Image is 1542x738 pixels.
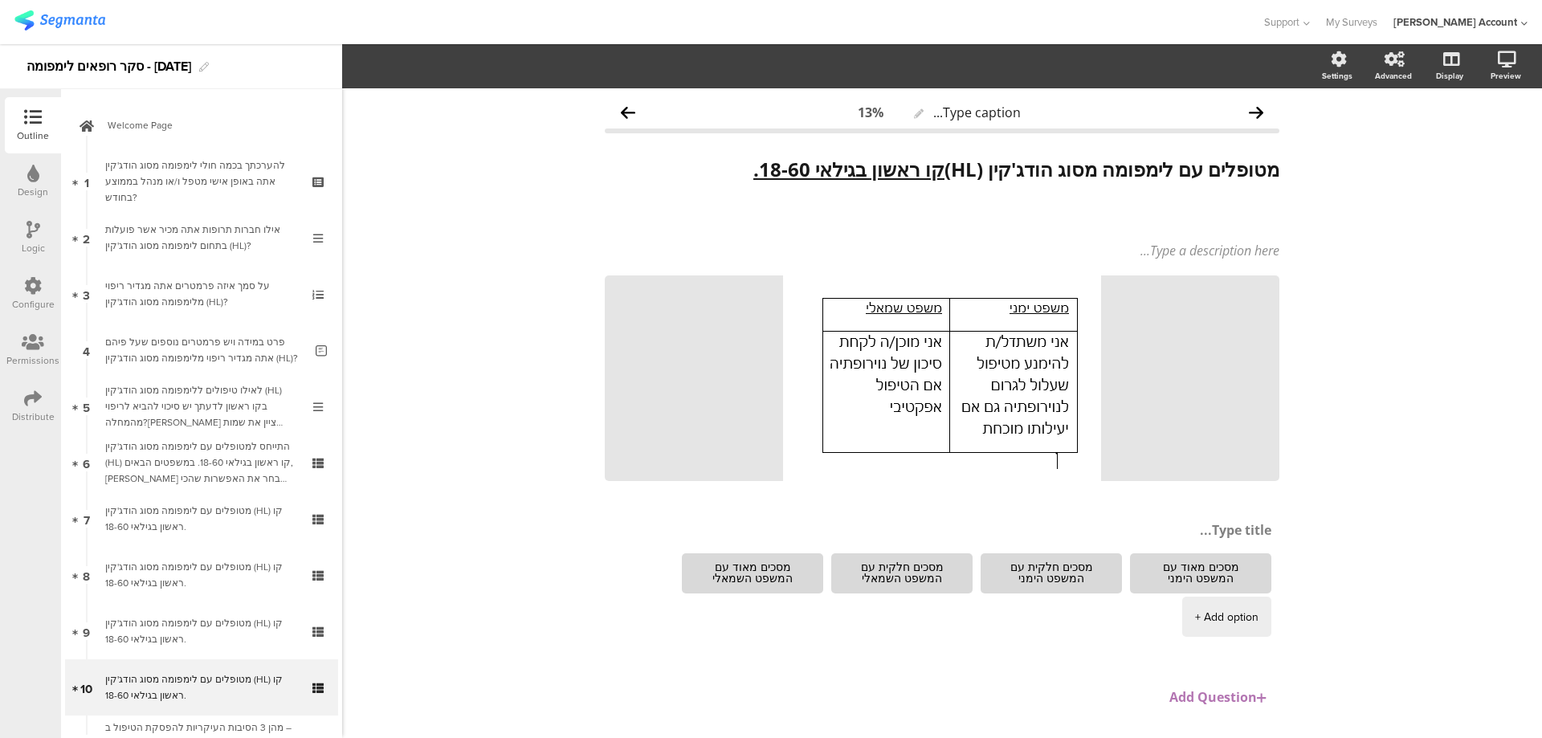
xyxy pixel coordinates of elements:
[105,671,297,703] div: מטופלים עם לימפומה מסוג הודג'קין (HL) קו ראשון בגילאי 18-60.
[105,278,297,310] div: על סמך איזה פרמטרים אתה מגדיר ריפוי מלימפומה מסוג הודג'קין (HL)?
[83,622,90,640] span: 9
[858,104,883,121] div: 13%
[83,229,90,247] span: 2
[14,10,105,31] img: segmanta logo
[65,322,338,378] a: 4 פרט במידה ויש פרמטרים נוספים שעל פיהם אתה מגדיר ריפוי מלימפומה מסוג הודג'קין (HL)?
[1264,14,1299,30] span: Support
[65,491,338,547] a: 7 מטופלים עם לימפומה מסוג הודג'קין (HL) קו ראשון בגילאי 18-60.
[605,242,1279,259] div: Type a description here...
[65,153,338,210] a: 1 להערכתך בכמה חולי לימפומה מסוג הודג'קין אתה באופן אישי מטפל ו/או מנהל בממוצע בחודש?
[105,222,297,254] div: אילו חברות תרופות אתה מכיר אשר פועלות בתחום לימפומה מסוג הודג'קין (HL)?
[17,128,49,143] div: Outline
[65,210,338,266] a: 2 אילו חברות תרופות אתה מכיר אשר פועלות בתחום לימפומה מסוג הודג'קין (HL)?
[12,410,55,424] div: Distribute
[65,266,338,322] a: 3 על סמך איזה פרמטרים אתה מגדיר ריפוי מלימפומה מסוג הודג'קין (HL)?
[105,559,297,591] div: מטופלים עם לימפומה מסוג הודג'קין (HL) קו ראשון בגילאי 18-60.
[105,503,297,535] div: מטופלים עם לימפומה מסוג הודג'קין (HL) קו ראשון בגילאי 18-60.
[1491,70,1521,82] div: Preview
[1375,70,1412,82] div: Advanced
[753,156,944,182] u: קו ראשון בגילאי 18-60.
[65,547,338,603] a: 8 מטופלים עם לימפומה מסוג הודג'קין (HL) קו ראשון בגילאי 18-60.
[108,117,313,133] span: Welcome Page
[83,454,90,471] span: 6
[65,603,338,659] a: 9 מטופלים עם לימפומה מסוג הודג'קין (HL) קו ראשון בגילאי 18-60.
[783,275,1101,481] img: מטופלים עם לימפומה מסוג הודג'קין (HL) קו ראשון בגילאי 18-60. cover image
[83,341,90,359] span: 4
[65,659,338,716] a: 10 מטופלים עם לימפומה מסוג הודג'קין (HL) קו ראשון בגילאי 18-60.
[84,173,89,190] span: 1
[6,353,59,368] div: Permissions
[105,157,297,206] div: להערכתך בכמה חולי לימפומה מסוג הודג'קין אתה באופן אישי מטפל ו/או מנהל בממוצע בחודש?
[18,185,48,199] div: Design
[1322,70,1352,82] div: Settings
[12,297,55,312] div: Configure
[22,241,45,255] div: Logic
[27,54,191,80] div: סקר רופאים לימפומה - [DATE]
[65,434,338,491] a: 6 התייחס למטופלים עם לימפומה מסוג הודג'קין (HL) קו ראשון בגילאי 18-60. במשפטים הבאים, [PERSON_NAM...
[84,510,90,528] span: 7
[65,378,338,434] a: 5 לאילו טיפולים ללימפומה מסוג הודג'קין (HL) בקו ראשון לדעתך יש סיכוי להביא לריפוי מהמחלה?[PERSON_...
[80,679,92,696] span: 10
[83,398,90,415] span: 5
[105,615,297,647] div: מטופלים עם לימפומה מסוג הודג'קין (HL) קו ראשון בגילאי 18-60.
[83,566,90,584] span: 8
[933,104,1021,121] span: Type caption...
[1393,14,1517,30] div: [PERSON_NAME] Account
[105,438,297,487] div: התייחס למטופלים עם לימפומה מסוג הודג'קין (HL) קו ראשון בגילאי 18-60. במשפטים הבאים, אנא בחר את הא...
[105,334,304,366] div: פרט במידה ויש פרמטרים נוספים שעל פיהם אתה מגדיר ריפוי מלימפומה מסוג הודג'קין (HL)?
[1436,70,1463,82] div: Display
[753,156,1279,182] strong: מטופלים עם לימפומה מסוג הודג'קין (HL)
[65,97,338,153] a: Welcome Page
[83,285,90,303] span: 3
[105,382,297,430] div: לאילו טיפולים ללימפומה מסוג הודג'קין (HL) בקו ראשון לדעתך יש סיכוי להביא לריפוי מהמחלה?נא ציין את...
[1161,680,1279,714] button: Add Question
[1195,597,1258,637] div: + Add option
